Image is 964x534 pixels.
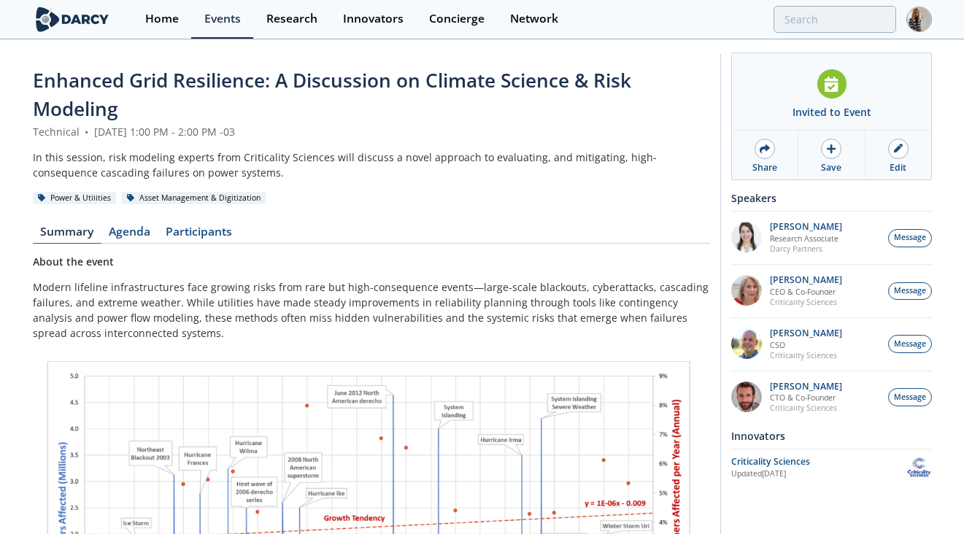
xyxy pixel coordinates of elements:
[33,67,631,122] span: Enhanced Grid Resilience: A Discussion on Climate Science & Risk Modeling
[33,255,114,268] strong: About the event
[731,382,762,412] img: 90f9c750-37bc-4a35-8c39-e7b0554cf0e9
[731,328,762,359] img: c3fd1137-0e00-4905-b78a-d4f4255912ba
[770,382,842,392] p: [PERSON_NAME]
[770,244,842,254] p: Darcy Partners
[770,287,842,297] p: CEO & Co-Founder
[770,350,842,360] p: Criticality Sciences
[770,392,842,403] p: CTO & Co-Founder
[894,232,926,244] span: Message
[821,161,841,174] div: Save
[33,226,101,244] a: Summary
[770,328,842,338] p: [PERSON_NAME]
[894,285,926,297] span: Message
[122,192,266,205] div: Asset Management & Digitization
[770,403,842,413] p: Criticality Sciences
[770,340,842,350] p: CSO
[33,279,710,341] p: Modern lifeline infrastructures face growing risks from rare but high-consequence events—large-sc...
[888,388,932,406] button: Message
[731,423,932,449] div: Innovators
[33,150,710,180] div: In this session, risk modeling experts from Criticality Sciences will discuss a novel approach to...
[33,124,710,139] div: Technical [DATE] 1:00 PM - 2:00 PM -03
[204,13,241,25] div: Events
[865,131,931,179] a: Edit
[731,185,932,211] div: Speakers
[770,297,842,307] p: Criticality Sciences
[894,338,926,350] span: Message
[731,468,906,480] div: Updated [DATE]
[510,13,558,25] div: Network
[731,455,906,468] div: Criticality Sciences
[888,282,932,301] button: Message
[101,226,158,244] a: Agenda
[770,233,842,244] p: Research Associate
[429,13,485,25] div: Concierge
[82,125,91,139] span: •
[770,222,842,232] p: [PERSON_NAME]
[752,161,777,174] div: Share
[906,454,932,480] img: Criticality Sciences
[266,13,317,25] div: Research
[33,7,112,32] img: logo-wide.svg
[793,104,871,120] div: Invited to Event
[731,275,762,306] img: 7fd099ee-3020-413d-8a27-20701badd6bb
[774,6,896,33] input: Advanced Search
[145,13,179,25] div: Home
[888,335,932,353] button: Message
[33,192,117,205] div: Power & Utilities
[770,275,842,285] p: [PERSON_NAME]
[158,226,240,244] a: Participants
[894,392,926,403] span: Message
[343,13,404,25] div: Innovators
[731,454,932,480] a: Criticality Sciences Updated[DATE] Criticality Sciences
[731,222,762,252] img: qdh7Er9pRiGqDWE5eNkh
[888,229,932,247] button: Message
[890,161,906,174] div: Edit
[906,7,932,32] img: Profile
